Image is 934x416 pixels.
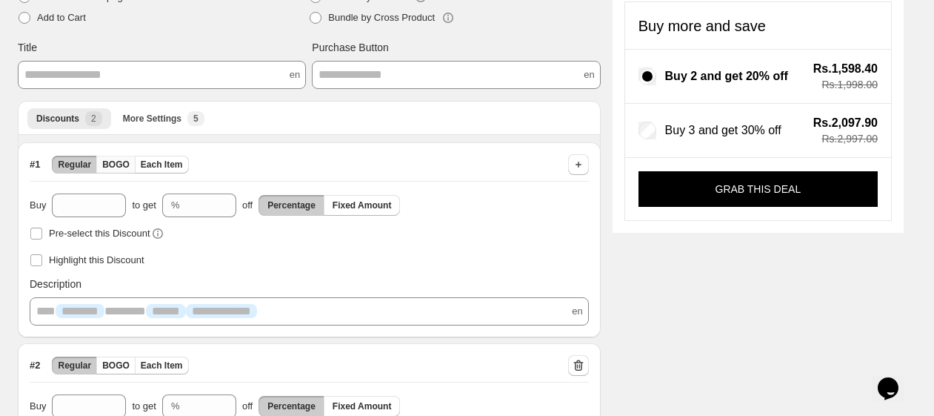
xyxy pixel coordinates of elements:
button: Fixed Amount [324,195,401,216]
span: Percentage [267,199,316,211]
span: Purchase Button [312,40,389,55]
input: Buy 2 and get 20% off [638,67,656,85]
iframe: chat widget [872,357,919,401]
span: Rs.1,998.00 [813,79,878,90]
span: Each Item [141,360,183,372]
span: Buy [30,198,46,213]
button: BOGO [96,357,136,374]
div: % [171,198,180,213]
button: Percentage [258,195,324,216]
button: Each Item [135,357,189,374]
span: Buy 3 and get 30% off [665,123,781,137]
div: Total savings [800,117,878,144]
span: en [290,67,300,82]
div: Total savings [800,63,878,90]
span: Add to Cart [37,12,86,23]
span: off [242,198,253,213]
button: Each Item [135,156,189,174]
span: Discounts [36,113,79,125]
button: GRAB THIS DEAL [638,171,878,207]
span: Title [18,40,37,55]
span: Buy 2 and get 20% off [665,69,788,83]
span: Pre-select this Discount [49,228,150,239]
span: to get [132,399,156,414]
button: Regular [52,156,97,174]
h4: Buy more and save [638,19,766,33]
span: Regular [58,159,91,171]
span: Percentage [267,400,316,412]
span: Highlight this Discount [49,254,144,265]
span: en [584,67,594,82]
span: Each Item [141,159,183,171]
span: Rs.2,997.00 [813,133,878,144]
span: # 2 [30,358,40,373]
span: to get [132,198,156,213]
span: Fixed Amount [333,400,392,412]
span: BOGO [102,360,130,372]
button: Regular [52,357,97,374]
span: Fixed Amount [333,199,392,211]
span: BOGO [102,159,130,171]
span: # 1 [30,157,40,172]
span: Regular [58,360,91,372]
span: 2 [91,113,96,125]
span: Rs.1,598.40 [813,63,878,75]
span: Buy [30,399,46,414]
span: More Settings [123,113,181,125]
span: en [572,304,582,319]
input: Buy 3 and get 30% off [638,122,656,139]
span: Description [30,277,81,291]
span: Rs.2,097.90 [813,117,878,129]
span: 5 [193,113,199,125]
span: off [242,399,253,414]
div: % [171,399,180,414]
span: Bundle by Cross Product [328,12,435,23]
button: BOGO [96,156,136,174]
